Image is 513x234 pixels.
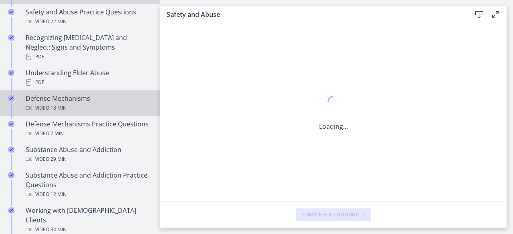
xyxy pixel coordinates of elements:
[49,103,67,113] span: · 18 min
[319,122,348,131] p: Loading...
[8,9,14,15] i: Completed
[26,17,151,26] div: Video
[49,17,67,26] span: · 22 min
[26,145,151,164] div: Substance Abuse and Addiction
[26,78,151,87] div: PDF
[26,119,151,138] div: Defense Mechanisms Practice Questions
[296,208,371,221] button: Complete & continue
[26,154,151,164] div: Video
[8,121,14,127] i: Completed
[8,146,14,153] i: Completed
[26,94,151,113] div: Defense Mechanisms
[26,7,151,26] div: Safety and Abuse Practice Questions
[167,10,458,19] h3: Safety and Abuse
[26,129,151,138] div: Video
[8,207,14,214] i: Completed
[8,95,14,102] i: Completed
[26,190,151,199] div: Video
[26,103,151,113] div: Video
[49,154,67,164] span: · 29 min
[8,172,14,178] i: Completed
[319,94,348,112] div: 1
[8,70,14,76] i: Completed
[49,129,64,138] span: · 7 min
[49,190,67,199] span: · 12 min
[26,52,151,62] div: PDF
[26,170,151,199] div: Substance Abuse and Addiction Practice Questions
[302,212,358,218] span: Complete & continue
[8,34,14,41] i: Completed
[26,33,151,62] div: Recognizing [MEDICAL_DATA] and Neglect: Signs and Symptoms
[26,68,151,87] div: Understanding Elder Abuse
